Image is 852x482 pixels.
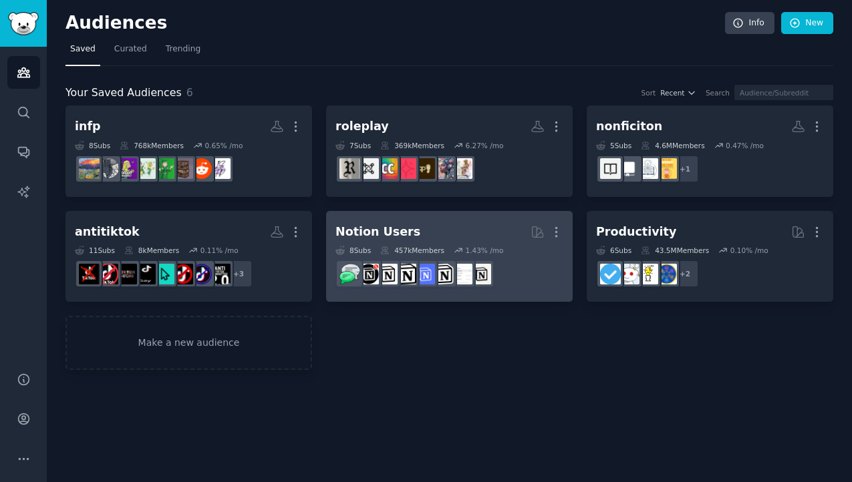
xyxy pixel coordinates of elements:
[116,264,137,284] img: TikToksucks
[225,260,253,288] div: + 3
[641,246,709,255] div: 43.5M Members
[726,141,764,150] div: 0.47 % /mo
[377,264,398,284] img: AskNotion
[335,246,371,255] div: 8 Sub s
[65,105,312,197] a: infp8Subs768kMembers0.65% /moisfpintjINTPINFP_over_35INFPs27andUpINFPmemesinfp_4w5infp
[465,141,503,150] div: 6.27 % /mo
[706,88,730,97] div: Search
[75,246,115,255] div: 11 Sub s
[660,88,684,97] span: Recent
[600,158,621,179] img: booksuggestions
[161,39,205,66] a: Trending
[637,264,658,284] img: lifehacks
[172,264,193,284] img: AntiTikTokMemes
[641,141,704,150] div: 4.6M Members
[414,264,435,284] img: FreeNotionTemplates
[358,158,379,179] img: RoleplayPartnerSearch
[98,264,118,284] img: AntiTikTokClan
[671,155,699,183] div: + 1
[172,158,193,179] img: INTP
[166,43,200,55] span: Trending
[600,264,621,284] img: getdisciplined
[730,246,768,255] div: 0.10 % /mo
[75,141,110,150] div: 8 Sub s
[656,158,677,179] img: Selfhelpbooks
[734,85,833,100] input: Audience/Subreddit
[65,85,182,101] span: Your Saved Audiences
[433,264,454,284] img: notioncreations
[660,88,696,97] button: Recent
[619,264,640,284] img: productivity
[120,141,184,150] div: 768k Members
[637,158,658,179] img: BettermentBookClub
[65,316,312,370] a: Make a new audience
[210,264,231,284] img: AntiTikTokCommitteev2
[380,246,444,255] div: 457k Members
[596,141,631,150] div: 5 Sub s
[75,118,101,135] div: infp
[380,141,444,150] div: 369k Members
[781,12,833,35] a: New
[414,158,435,179] img: roleplaying
[8,12,39,35] img: GummySearch logo
[396,264,416,284] img: NotionGeeks
[79,264,100,284] img: AntiTikTokArmy
[79,158,100,179] img: infp
[358,264,379,284] img: BestNotionTemplates
[186,86,193,99] span: 6
[642,88,656,97] div: Sort
[135,158,156,179] img: INFPs27andUp
[396,158,416,179] img: GenAiApps
[339,158,360,179] img: Roleplay
[452,158,472,179] img: aiwars
[339,264,360,284] img: NotionPromote
[596,118,662,135] div: nonficiton
[210,158,231,179] img: isfp
[433,158,454,179] img: generativeAI
[335,141,371,150] div: 7 Sub s
[326,105,573,197] a: roleplay7Subs369kMembers6.27% /moaiwarsgenerativeAIroleplayingGenAiAppsContentCreatorsRoleplayPar...
[204,141,243,150] div: 0.65 % /mo
[124,246,179,255] div: 8k Members
[116,158,137,179] img: INFPmemes
[200,246,239,255] div: 0.11 % /mo
[191,158,212,179] img: intj
[75,224,140,240] div: antitiktok
[154,158,174,179] img: INFP_over_35
[465,246,503,255] div: 1.43 % /mo
[377,158,398,179] img: ContentCreators
[110,39,152,66] a: Curated
[114,43,147,55] span: Curated
[65,211,312,302] a: antitiktok11Subs8kMembers0.11% /mo+3AntiTikTokCommitteev2AntiTikTok_UnionAntiTikTokMemesAntitikto...
[135,264,156,284] img: AntiTikTokEurope
[452,264,472,284] img: Notiontemplates
[335,224,420,240] div: Notion Users
[154,264,174,284] img: Antitiktokstarwars
[656,264,677,284] img: LifeProTips
[596,224,676,240] div: Productivity
[725,12,774,35] a: Info
[98,158,118,179] img: infp_4w5
[191,264,212,284] img: AntiTikTok_Union
[596,246,631,255] div: 6 Sub s
[326,211,573,302] a: Notion Users8Subs457kMembers1.43% /moNotionNotiontemplatesnotioncreationsFreeNotionTemplatesNotio...
[671,260,699,288] div: + 2
[335,118,389,135] div: roleplay
[587,105,833,197] a: nonficiton5Subs4.6MMembers0.47% /mo+1SelfhelpbooksBettermentBookClubsuggestmeabookbooksuggestions
[70,43,96,55] span: Saved
[65,13,725,34] h2: Audiences
[587,211,833,302] a: Productivity6Subs43.5MMembers0.10% /mo+2LifeProTipslifehacksproductivitygetdisciplined
[619,158,640,179] img: suggestmeabook
[65,39,100,66] a: Saved
[470,264,491,284] img: Notion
